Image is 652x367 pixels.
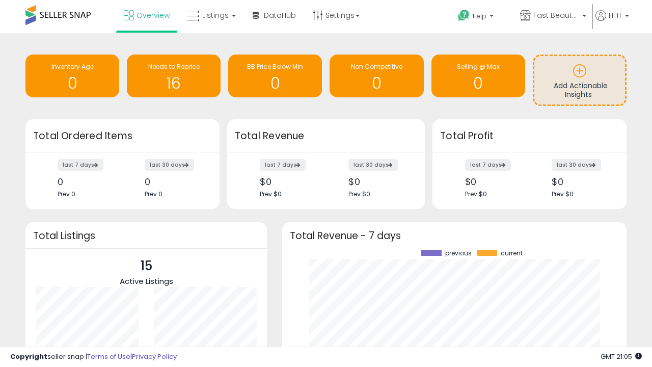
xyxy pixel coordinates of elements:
h3: Total Listings [33,232,259,240]
div: 0 [145,176,202,187]
span: DataHub [264,10,296,20]
span: Add Actionable Insights [554,81,608,100]
div: $0 [348,176,407,187]
span: Prev: $0 [465,190,487,198]
a: Needs to Reprice 16 [127,55,221,97]
a: Help [450,2,511,33]
label: last 7 days [260,159,306,171]
span: Inventory Age [51,62,94,71]
label: last 30 days [552,159,601,171]
h1: 16 [132,75,215,92]
span: Listings [202,10,229,20]
a: Selling @ Max 0 [431,55,525,97]
label: last 7 days [465,159,511,171]
label: last 7 days [58,159,103,171]
span: Hi IT [609,10,622,20]
a: Privacy Policy [132,352,177,361]
label: last 30 days [348,159,398,171]
span: Selling @ Max [457,62,500,71]
h1: 0 [233,75,317,92]
span: Active Listings [120,276,173,286]
div: 0 [58,176,115,187]
span: Prev: $0 [552,190,574,198]
span: Overview [137,10,170,20]
p: 15 [120,256,173,276]
span: previous [445,250,472,257]
i: Get Help [457,9,470,22]
span: Fast Beauty ([GEOGRAPHIC_DATA]) [533,10,579,20]
span: Needs to Reprice [148,62,200,71]
a: Inventory Age 0 [25,55,119,97]
div: $0 [552,176,609,187]
h3: Total Revenue [235,129,417,143]
span: current [501,250,523,257]
span: Prev: $0 [348,190,370,198]
a: Hi IT [595,10,629,33]
h3: Total Profit [440,129,619,143]
a: Add Actionable Insights [534,56,625,104]
span: BB Price Below Min [247,62,303,71]
strong: Copyright [10,352,47,361]
h1: 0 [437,75,520,92]
span: 2025-10-12 21:05 GMT [601,352,642,361]
h3: Total Ordered Items [33,129,212,143]
a: Non Competitive 0 [330,55,423,97]
span: Prev: 0 [58,190,75,198]
span: Non Competitive [351,62,402,71]
h1: 0 [31,75,114,92]
div: $0 [465,176,522,187]
a: Terms of Use [87,352,130,361]
label: last 30 days [145,159,194,171]
h1: 0 [335,75,418,92]
h3: Total Revenue - 7 days [290,232,619,240]
a: BB Price Below Min 0 [228,55,322,97]
span: Prev: $0 [260,190,282,198]
span: Help [473,12,486,20]
div: seller snap | | [10,352,177,362]
span: Prev: 0 [145,190,162,198]
div: $0 [260,176,318,187]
